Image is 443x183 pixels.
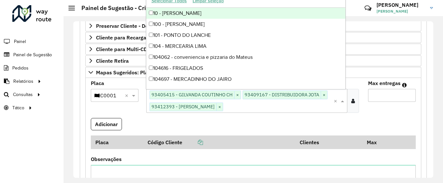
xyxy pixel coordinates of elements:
th: Código Cliente [143,135,295,149]
span: × [216,103,223,111]
span: 93409167 - DISTRIBUIDORA JOTA [243,91,321,99]
span: 93405415 - GILVANDA COUTINHO CH [150,91,234,99]
span: Cliente Retira [96,58,129,63]
span: Clear all [125,91,130,99]
div: 101 - PONTO DO LANCHE [146,30,345,41]
a: Copiar [182,139,203,145]
span: Cliente para Multi-CDD/Internalização [96,47,187,52]
a: Preservar Cliente - Devem ficar no buffer, não roteirizar [85,20,421,31]
div: 104 - MERCEARIA LIMA [146,41,345,52]
div: 105123 - [PERSON_NAME] [146,85,345,96]
th: Placa [91,135,143,149]
span: Mapas Sugeridos: Placa-Cliente [96,70,172,75]
label: Max entregas [368,79,401,87]
button: Adicionar [91,118,122,130]
span: Painel [14,38,26,45]
span: × [234,91,241,99]
div: 104697 - MERCADINHO DO JAIRO [146,74,345,85]
span: Painel de Sugestão [13,51,52,58]
div: 10 - [PERSON_NAME] [146,8,345,19]
em: Máximo de clientes que serão colocados na mesma rota com os clientes informados [402,82,407,88]
th: Clientes [295,135,362,149]
a: Mapas Sugeridos: Placa-Cliente [85,67,421,78]
label: Observações [91,155,122,163]
th: Max [362,135,388,149]
h3: [PERSON_NAME] [377,2,425,8]
div: 104616 - FRIGELADOS [146,63,345,74]
span: Pedidos [12,65,29,71]
div: 100 - [PERSON_NAME] [146,19,345,30]
div: 104062 - conveniencia e pizzaria do Mateus [146,52,345,63]
span: Consultas [13,91,33,98]
span: 93412393 - [PERSON_NAME] [150,103,216,111]
span: Tático [12,104,24,111]
span: Preservar Cliente - Devem ficar no buffer, não roteirizar [96,23,228,28]
h2: Painel de Sugestão - Criar registro [75,5,174,12]
a: Cliente Retira [85,55,421,66]
a: Cliente para Multi-CDD/Internalização [85,44,421,55]
span: Clear all [334,97,339,105]
span: Cliente para Recarga [96,35,146,40]
span: × [321,91,327,99]
a: Contato Rápido [361,1,375,15]
a: Cliente para Recarga [85,32,421,43]
span: Relatórios [13,78,33,85]
label: Placa [91,79,104,87]
span: [PERSON_NAME] [377,8,425,14]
